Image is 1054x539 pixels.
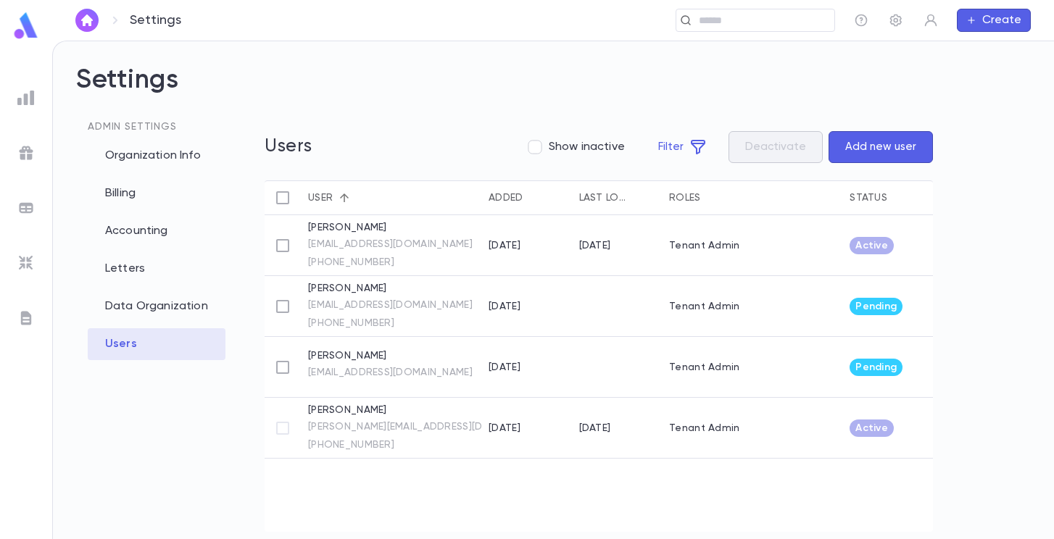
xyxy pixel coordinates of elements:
[308,366,473,380] a: [EMAIL_ADDRESS][DOMAIN_NAME]
[88,328,225,360] div: Users
[308,420,551,434] a: [PERSON_NAME][EMAIL_ADDRESS][DOMAIN_NAME]
[308,350,473,362] p: [PERSON_NAME]
[489,180,523,215] div: Added
[130,12,181,28] p: Settings
[579,422,611,434] div: 10/3/2025
[308,180,333,215] div: User
[308,317,473,330] a: [PHONE_NUMBER]
[88,177,225,209] div: Billing
[308,298,473,312] a: [EMAIL_ADDRESS][DOMAIN_NAME]
[850,180,887,215] div: Status
[631,186,655,209] button: Sort
[489,240,520,251] div: 12/1/2024
[481,180,572,215] div: Added
[17,254,35,272] img: imports_grey.530a8a0e642e233f2baf0ef88e8c9fcb.svg
[669,180,700,215] div: Roles
[17,89,35,106] img: reports_grey.c525e4749d1bce6a11f5fe2a8de1b229.svg
[88,122,177,132] span: Admin Settings
[88,253,225,285] div: Letters
[850,240,894,251] span: Active
[579,240,611,251] div: 9/30/2025
[12,12,41,40] img: logo
[572,180,663,215] div: Last Login
[669,240,739,251] p: Tenant Admin
[78,14,96,26] img: home_white.a664292cf8c1dea59945f0da9f25487c.svg
[850,422,894,434] span: Active
[489,301,520,312] div: 8/11/2025
[842,180,933,215] div: Status
[308,283,473,294] p: [PERSON_NAME]
[669,362,739,373] p: Tenant Admin
[265,136,312,158] h5: Users
[88,140,225,172] div: Organization Info
[308,404,551,416] p: [PERSON_NAME]
[76,64,1031,120] h2: Settings
[523,186,547,209] button: Sort
[17,309,35,327] img: letters_grey.7941b92b52307dd3b8a917253454ce1c.svg
[579,180,632,215] div: Last Login
[17,144,35,162] img: campaigns_grey.99e729a5f7ee94e3726e6486bddda8f1.svg
[17,199,35,217] img: batches_grey.339ca447c9d9533ef1741baa751efc33.svg
[88,291,225,322] div: Data Organization
[308,238,473,251] a: [EMAIL_ADDRESS][DOMAIN_NAME]
[850,362,902,373] span: Pending
[642,131,723,163] button: Filter
[829,131,933,163] button: Add new user
[549,140,625,154] span: Show inactive
[308,222,473,233] p: [PERSON_NAME]
[333,186,356,209] button: Sort
[88,215,225,247] div: Accounting
[308,256,473,269] a: [PHONE_NUMBER]
[669,422,739,434] p: Tenant Admin
[887,186,910,209] button: Sort
[308,438,551,452] a: [PHONE_NUMBER]
[850,301,902,312] span: Pending
[301,180,481,215] div: User
[489,362,520,373] div: 10/3/2025
[489,422,520,434] div: 9/8/2025
[669,301,739,312] p: Tenant Admin
[662,180,842,215] div: Roles
[957,9,1031,32] button: Create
